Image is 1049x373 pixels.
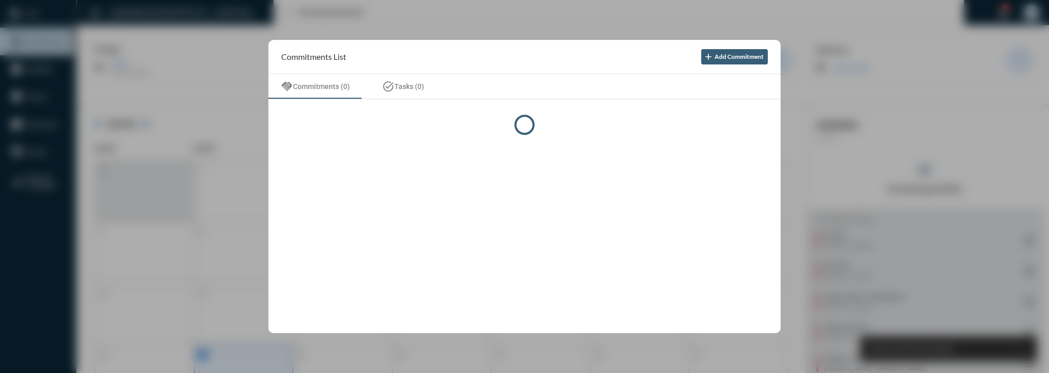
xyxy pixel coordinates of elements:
[293,82,350,91] span: Commitments (0)
[281,52,346,61] h2: Commitments List
[703,52,714,62] mat-icon: add
[281,80,293,93] mat-icon: handshake
[394,82,424,91] span: Tasks (0)
[701,49,768,64] button: Add Commitment
[382,80,394,93] mat-icon: task_alt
